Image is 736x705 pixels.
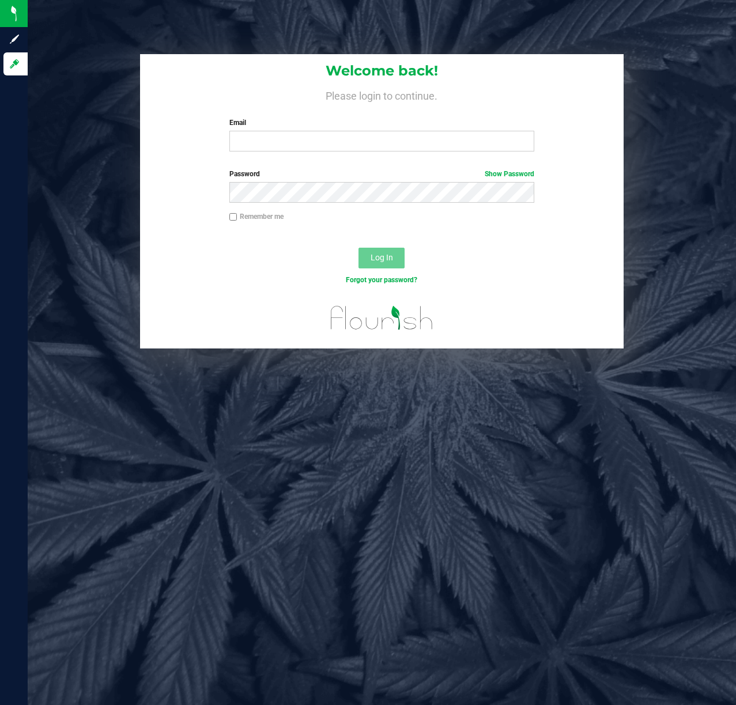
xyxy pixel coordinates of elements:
[229,117,535,128] label: Email
[140,63,624,78] h1: Welcome back!
[371,253,393,262] span: Log In
[485,170,534,178] a: Show Password
[322,297,443,339] img: flourish_logo.svg
[9,33,20,45] inline-svg: Sign up
[346,276,417,284] a: Forgot your password?
[229,211,284,222] label: Remember me
[358,248,405,268] button: Log In
[229,213,237,221] input: Remember me
[9,58,20,70] inline-svg: Log in
[140,88,624,101] h4: Please login to continue.
[229,170,260,178] span: Password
